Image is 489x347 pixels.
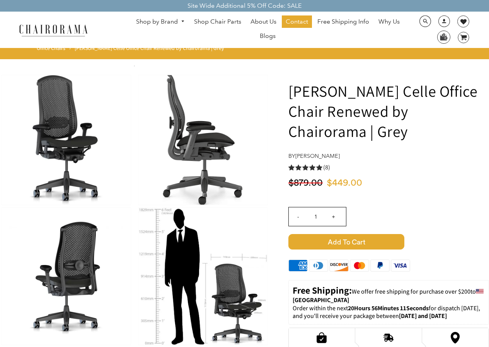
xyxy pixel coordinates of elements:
span: Add to Cart [288,234,404,250]
span: 20Hours 56Minutes 11Seconds [348,304,429,312]
span: Blogs [260,32,276,40]
strong: [GEOGRAPHIC_DATA] [293,296,349,304]
a: Free Shipping Info [314,15,373,28]
strong: Free Shipping: [293,284,352,296]
input: + [324,207,343,226]
img: Herman Miller Celle Office Chair Renewed by Chairorama | Grey - chairorama [2,208,131,345]
a: Why Us [375,15,404,28]
p: Order within the next for dispatch [DATE], and you'll receive your package between [293,304,485,321]
a: Contact [282,15,312,28]
img: chairorama [15,23,92,37]
strong: [DATE] and [DATE] [399,312,447,320]
img: Herman Miller Celle Office Chair Renewed by Chairorama | Grey - chairorama [138,208,268,345]
span: About Us [250,18,276,26]
a: 5.0 rating (8 votes) [288,163,489,171]
button: Add to Cart [288,234,489,250]
nav: DesktopNavigation [125,15,411,44]
span: Why Us [378,18,400,26]
a: Shop by Brand [132,16,189,28]
p: to [293,284,485,304]
a: Shop Chair Parts [190,15,245,28]
a: About Us [247,15,280,28]
span: $449.00 [327,178,362,188]
span: Contact [286,18,308,26]
span: Shop Chair Parts [194,18,241,26]
h1: [PERSON_NAME] Celle Office Chair Renewed by Chairorama | Grey [288,81,489,141]
a: Herman Miller Celle Office Chair Renewed by Chairorama | Grey - chairorama [134,61,135,69]
a: Blogs [256,30,279,42]
img: Herman Miller Celle Office Chair Renewed by Chairorama | Grey - chairorama [138,75,268,205]
span: (8) [323,164,330,172]
h4: by [288,153,489,159]
a: [PERSON_NAME] [295,152,340,159]
span: $879.00 [288,178,323,188]
span: We offer free shipping for purchase over $200 [352,287,470,296]
img: Herman Miller Celle Office Chair Renewed by Chairorama | Grey - chairorama [2,75,131,205]
span: Free Shipping Info [317,18,369,26]
nav: breadcrumbs [37,44,227,55]
img: WhatsApp_Image_2024-07-12_at_16.23.01.webp [438,31,450,43]
input: - [289,207,307,226]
